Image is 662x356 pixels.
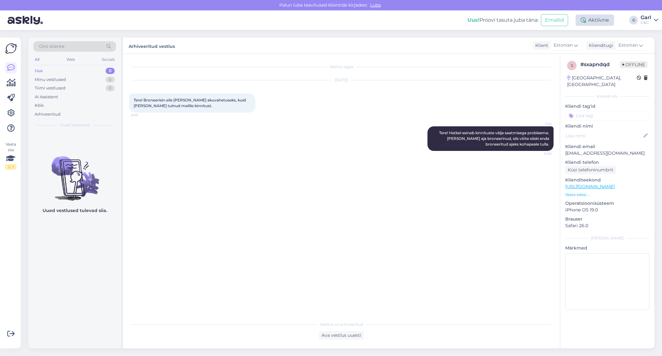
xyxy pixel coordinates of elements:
[5,141,16,170] div: Vaata siia
[467,16,538,24] div: Proovi tasuta juba täna:
[528,121,552,126] span: Garl
[43,207,107,214] p: Uued vestlused tulevad siia.
[106,77,115,83] div: 0
[467,17,479,23] b: Uus!
[129,64,554,70] div: Vestlus algas
[368,2,383,8] span: Luba
[60,122,90,128] span: Uued vestlused
[35,94,58,100] div: AI Assistent
[131,113,155,118] span: 9:09
[565,222,649,229] p: Safari 26.0
[5,164,16,170] div: 2 / 3
[106,68,115,74] div: 0
[65,55,76,64] div: Web
[565,184,615,189] a: [URL][DOMAIN_NAME]
[134,98,247,108] span: Tere! Broneerisin eile [PERSON_NAME] akuvahetuseks, kuid [PERSON_NAME] tulnud meilile kinnitust.
[620,61,647,68] span: Offline
[565,245,649,251] p: Märkmed
[565,235,649,241] div: [PERSON_NAME]
[641,20,651,25] div: C&C
[554,42,573,49] span: Estonian
[106,85,115,91] div: 0
[641,15,658,25] a: GarlC&C
[35,68,43,74] div: Uus
[129,77,554,83] div: [DATE]
[35,102,44,109] div: Kõik
[533,42,548,49] div: Klient
[629,16,638,25] div: G
[320,322,363,327] span: Vestlus on arhiveeritud
[567,75,637,88] div: [GEOGRAPHIC_DATA], [GEOGRAPHIC_DATA]
[35,111,61,118] div: Arhiveeritud
[565,177,649,183] p: Klienditeekond
[565,103,649,110] p: Kliendi tag'id
[565,143,649,150] p: Kliendi email
[35,77,66,83] div: Minu vestlused
[35,85,66,91] div: Tiimi vestlused
[576,14,614,26] div: Aktiivne
[618,42,638,49] span: Estonian
[319,331,364,340] div: Ava vestlus uuesti
[571,63,573,68] span: s
[528,151,552,156] span: 10:52
[565,159,649,166] p: Kliendi telefon
[565,207,649,213] p: iPhone OS 19.0
[565,166,616,174] div: Küsi telefoninumbrit
[101,55,116,64] div: Socials
[566,132,642,139] input: Lisa nimi
[439,130,550,146] span: Tere! Hetkel esineb kinnituste välja saatmisega probleeme. [PERSON_NAME] aja broneerinud, siis võ...
[565,216,649,222] p: Brauser
[5,43,17,55] img: Askly Logo
[565,123,649,129] p: Kliendi nimi
[33,55,41,64] div: All
[129,41,175,50] label: Arhiveeritud vestlus
[565,94,649,99] div: Kliendi info
[541,14,568,26] button: Emailid
[565,111,649,120] input: Lisa tag
[565,200,649,207] p: Operatsioonisüsteem
[565,192,649,198] p: Vaata edasi ...
[39,43,64,50] span: Otsi kliente
[580,61,620,68] div: # sxapndqd
[28,145,121,202] img: No chats
[641,15,651,20] div: Garl
[586,42,613,49] div: Klienditugi
[565,150,649,157] p: [EMAIL_ADDRESS][DOMAIN_NAME]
